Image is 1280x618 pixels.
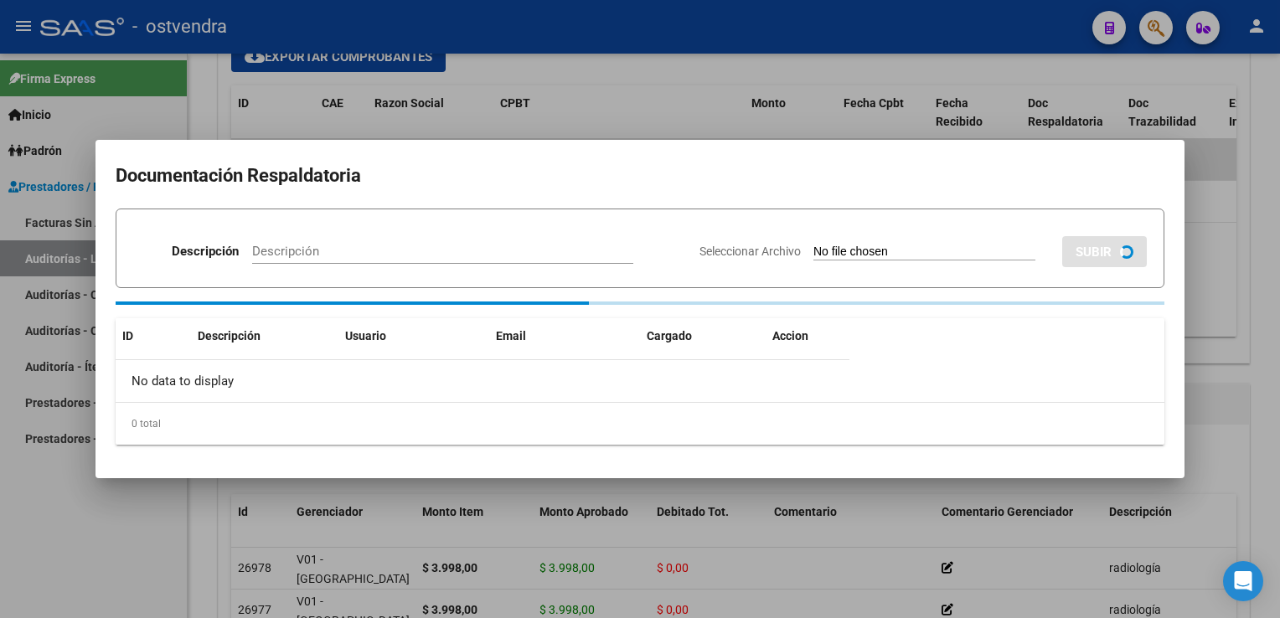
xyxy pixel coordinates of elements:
span: SUBIR [1076,245,1112,260]
div: No data to display [116,360,849,402]
button: SUBIR [1062,236,1147,267]
span: Descripción [198,329,261,342]
span: ID [122,329,133,342]
datatable-header-cell: Accion [766,318,849,354]
datatable-header-cell: Usuario [338,318,489,354]
datatable-header-cell: ID [116,318,191,354]
div: 0 total [116,403,1164,445]
span: Email [496,329,526,342]
span: Accion [772,329,808,342]
div: Open Intercom Messenger [1223,561,1263,601]
h2: Documentación Respaldatoria [116,160,1164,192]
datatable-header-cell: Descripción [191,318,338,354]
datatable-header-cell: Email [489,318,640,354]
datatable-header-cell: Cargado [640,318,766,354]
p: Descripción [172,242,239,261]
span: Seleccionar Archivo [699,245,801,258]
span: Usuario [345,329,386,342]
span: Cargado [647,329,692,342]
